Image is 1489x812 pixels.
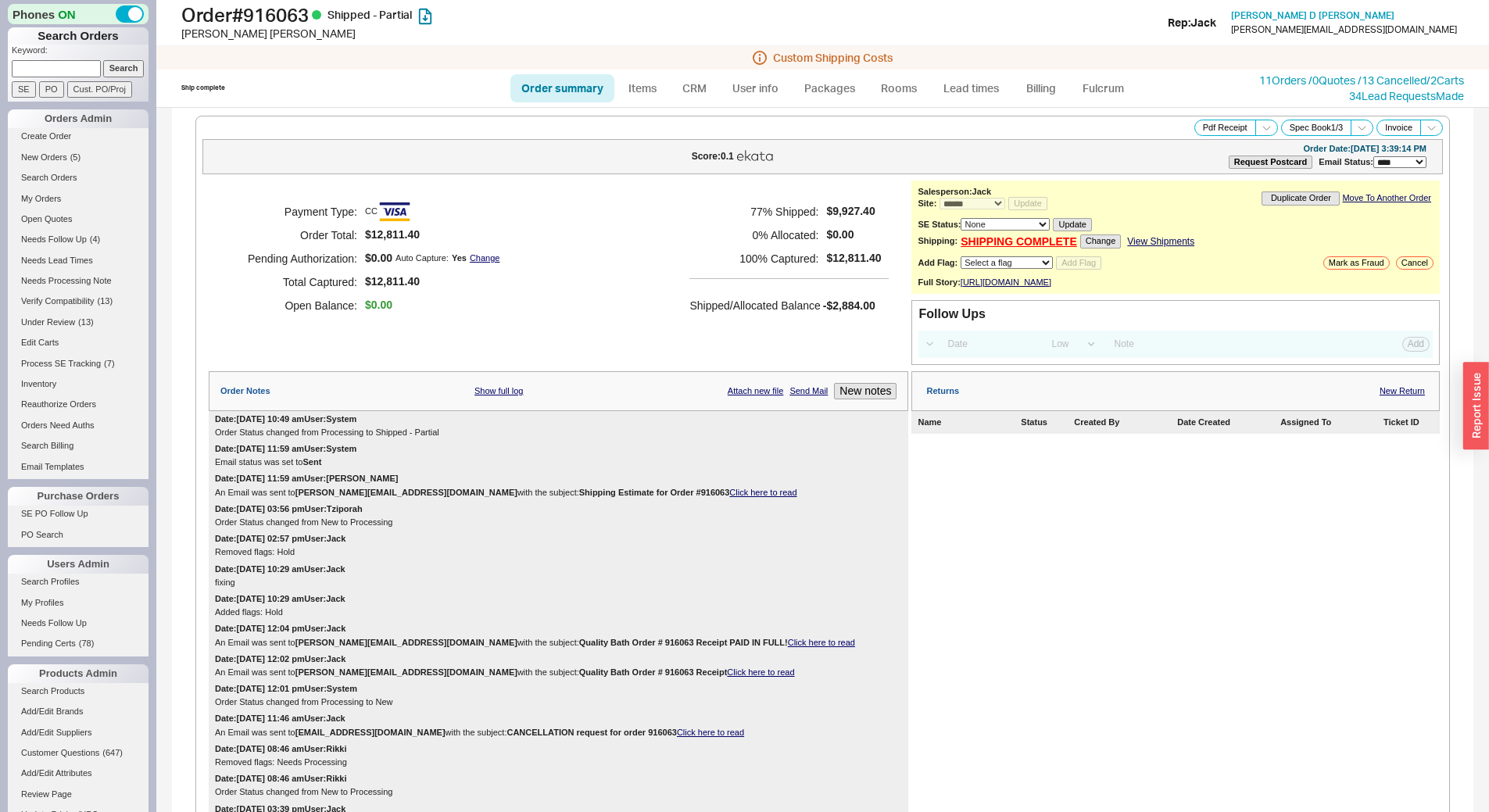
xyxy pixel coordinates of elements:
[215,654,345,664] div: Date: [DATE] 12:02 pm User: Jack
[303,457,322,467] b: Sent
[8,703,149,720] a: Add/Edit Brands
[8,356,149,372] a: Process SE Tracking(7)
[215,427,902,438] div: Order Status changed from Processing to Shipped - Partial
[8,396,149,413] a: Reauthorize Orders
[617,74,668,102] a: Items
[729,488,796,497] a: Click here to read
[932,74,1011,102] a: Lead times
[8,664,149,683] div: Products Admin
[1074,417,1174,427] div: Created By
[228,270,357,294] h5: Total Captured:
[181,26,749,41] div: [PERSON_NAME] [PERSON_NAME]
[918,187,991,196] b: Salesperson: Jack
[228,200,357,224] h5: Payment Type:
[70,152,81,162] span: ( 5 )
[728,386,784,396] a: Attach new file
[8,506,149,522] a: SE PO Follow Up
[1281,120,1352,136] button: Spec Book1/3
[689,224,818,247] h5: 0 % Allocated:
[8,109,149,128] div: Orders Admin
[8,765,149,782] a: Add/Edit Attributes
[1008,197,1047,210] button: Update
[727,667,794,677] a: Click here to read
[961,235,1077,249] a: SHIPPING COMPLETE
[1280,417,1380,427] div: Assigned To
[1053,218,1091,231] button: Update
[220,386,270,396] div: Order Notes
[1426,73,1464,87] a: /2Carts
[215,684,357,694] div: Date: [DATE] 12:01 pm User: System
[793,74,867,102] a: Packages
[1376,120,1421,136] button: Invoice
[579,488,730,497] b: Shipping Estimate for Order #916063
[961,277,1051,288] a: [URL][DOMAIN_NAME]
[1290,123,1344,133] span: Spec Book 1 / 3
[1329,258,1384,268] span: Mark as Fraud
[365,252,392,265] span: $0.00
[8,211,149,227] a: Open Quotes
[8,27,149,45] h1: Search Orders
[396,253,449,263] div: Auto Capture:
[365,275,499,288] span: $12,811.40
[8,724,149,741] a: Add/Edit Suppliers
[215,594,345,604] div: Date: [DATE] 10:29 am User: Jack
[689,247,818,270] h5: 100 % Captured:
[215,474,399,484] div: Date: [DATE] 11:59 am User: [PERSON_NAME]
[58,6,76,23] span: ON
[12,45,149,60] p: Keyword:
[918,236,957,246] b: Shipping:
[926,386,959,396] div: Returns
[1259,73,1426,87] a: 11Orders /0Quotes /13 Cancelled
[8,4,149,24] div: Phones
[579,638,788,647] b: Quality Bath Order # 916063 Receipt PAID IN FULL!
[295,728,446,737] b: [EMAIL_ADDRESS][DOMAIN_NAME]
[8,595,149,611] a: My Profiles
[21,317,75,327] span: Under Review
[79,639,95,648] span: ( 78 )
[1402,337,1430,351] button: Add
[365,228,499,241] span: $12,811.40
[215,488,902,498] div: An Email was sent to with the subject:
[328,8,412,21] span: Shipped - Partial
[228,224,357,247] h5: Order Total:
[8,574,149,590] a: Search Profiles
[8,786,149,803] a: Review Page
[870,74,929,102] a: Rooms
[1262,191,1340,205] button: Duplicate Order
[365,299,392,312] span: $0.00
[1014,74,1068,102] a: Billing
[295,488,517,497] b: [PERSON_NAME][EMAIL_ADDRESS][DOMAIN_NAME]
[1177,417,1277,427] div: Date Created
[692,152,734,161] div: Score: 0.1
[834,383,897,399] button: New notes
[8,527,149,543] a: PO Search
[689,295,820,317] h5: Shipped/Allocated Balance
[788,638,855,647] a: Click here to read
[215,457,902,467] div: Email status was set to
[215,667,902,678] div: An Email was sent to with the subject:
[215,787,902,797] div: Order Status changed from New to Processing
[215,744,347,754] div: Date: [DATE] 08:46 am User: Rikki
[506,728,676,737] b: CANCELLATION request for order 916063
[1396,256,1434,270] button: Cancel
[215,444,356,454] div: Date: [DATE] 11:59 am User: System
[918,199,936,208] b: Site:
[8,555,149,574] div: Users Admin
[8,149,149,166] a: New Orders(5)
[215,757,902,767] div: Removed flags: Needs Processing
[1342,193,1431,203] a: Move To Another Order
[1194,120,1256,136] button: Pdf Receipt
[8,487,149,506] div: Purchase Orders
[8,293,149,309] a: Verify Compatibility(13)
[1168,15,1216,30] div: Rep: Jack
[39,81,64,98] input: PO
[90,234,100,244] span: ( 4 )
[1319,157,1373,166] span: Email Status:
[8,128,149,145] a: Create Order
[1323,256,1390,270] button: Mark as Fraud
[689,200,818,224] h5: 77 % Shipped:
[67,81,132,98] input: Cust. PO/Proj
[1385,123,1412,133] span: Invoice
[8,314,149,331] a: Under Review(13)
[773,52,893,64] span: Custom Shipping Costs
